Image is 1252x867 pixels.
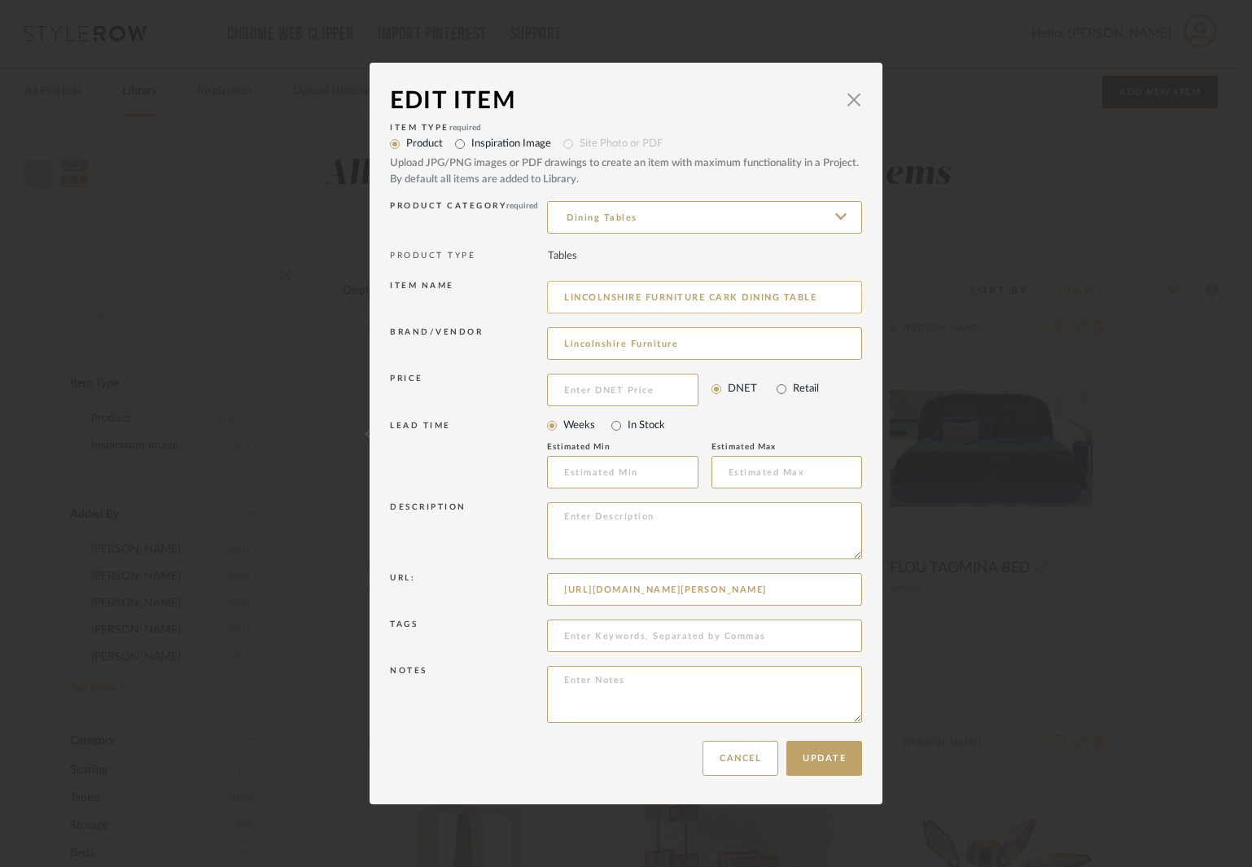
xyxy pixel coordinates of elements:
[390,421,547,489] div: LEAD TIME
[390,133,862,187] mat-radio-group: Select item type
[390,123,862,133] div: Item Type
[563,418,595,434] label: Weeks
[548,248,577,265] div: Tables
[547,573,862,606] input: Enter URL
[449,124,481,132] span: required
[471,136,551,152] label: Inspiration Image
[547,620,862,652] input: Enter Keywords, Separated by Commas
[547,281,862,313] input: Enter Name
[711,442,825,452] div: Estimated Max
[711,378,863,401] mat-radio-group: Select price type
[390,573,547,606] div: Url:
[390,243,548,269] div: PRODUCT TYPE
[547,201,862,234] input: Type a category to search and select
[786,741,862,776] button: Update
[390,666,547,724] div: Notes
[390,620,547,653] div: Tags
[390,374,547,401] div: Price
[406,136,443,152] label: Product
[728,381,757,397] label: DNET
[390,502,547,560] div: Description
[547,327,862,360] input: Unknown
[390,155,862,187] div: Upload JPG/PNG images or PDF drawings to create an item with maximum functionality in a Project. ...
[547,456,698,488] input: Estimated Min
[390,201,547,234] div: Product Category
[838,83,870,116] button: Close
[390,327,547,361] div: Brand/Vendor
[390,281,547,314] div: Item name
[793,381,819,397] label: Retail
[547,442,661,452] div: Estimated Min
[506,202,538,210] span: required
[711,456,863,488] input: Estimated Max
[390,83,838,119] div: Edit Item
[547,374,698,406] input: Enter DNET Price
[547,414,862,437] mat-radio-group: Select item type
[703,741,778,776] button: Cancel
[628,418,665,434] label: In Stock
